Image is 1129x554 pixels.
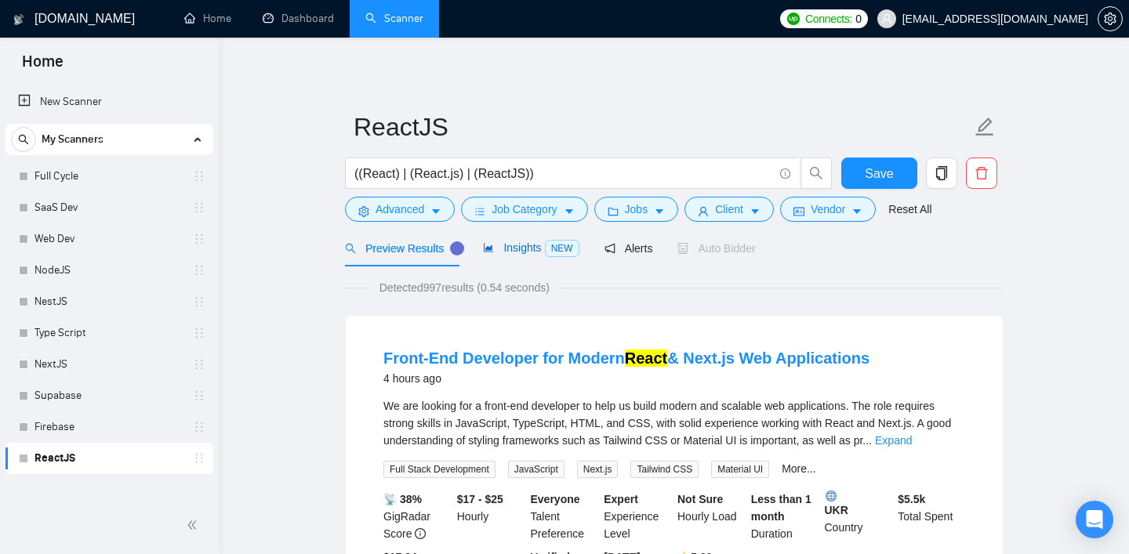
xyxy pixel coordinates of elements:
[13,7,24,32] img: logo
[855,10,862,27] span: 0
[383,349,869,367] a: Front-End Developer for ModernReact& Next.js Web Applications
[608,205,619,217] span: folder
[193,421,205,433] span: holder
[508,461,564,478] span: JavaScript
[34,443,183,474] a: ReactJS
[601,491,674,542] div: Experience Level
[34,411,183,443] a: Firebase
[383,461,496,478] span: Full Stack Development
[34,380,183,411] a: Supabase
[780,197,876,222] button: idcardVendorcaret-down
[365,12,423,25] a: searchScanner
[492,201,557,218] span: Job Category
[354,164,773,183] input: Search Freelance Jobs...
[187,517,202,533] span: double-left
[193,452,205,465] span: holder
[368,279,561,296] span: Detected 997 results (0.54 seconds)
[34,317,183,349] a: Type Script
[604,493,638,505] b: Expert
[826,491,837,501] img: 🌐
[825,491,892,516] b: UKR
[376,201,424,218] span: Advanced
[11,127,36,152] button: search
[545,240,579,257] span: NEW
[677,493,723,505] b: Not Sure
[782,462,816,475] a: More...
[383,397,965,449] div: We are looking for a front-end developer to help us build modern and scalable web applications. T...
[450,241,464,255] div: Tooltip anchor
[800,158,832,189] button: search
[1076,501,1113,538] div: Open Intercom Messenger
[193,201,205,214] span: holder
[975,117,995,137] span: edit
[474,205,485,217] span: bars
[966,158,997,189] button: delete
[1098,6,1123,31] button: setting
[430,205,441,217] span: caret-down
[345,243,356,254] span: search
[851,205,862,217] span: caret-down
[967,166,996,180] span: delete
[674,491,748,542] div: Hourly Load
[5,124,213,474] li: My Scanners
[193,358,205,371] span: holder
[345,197,455,222] button: settingAdvancedcaret-down
[793,205,804,217] span: idcard
[604,243,615,254] span: notification
[677,243,688,254] span: robot
[822,491,895,542] div: Country
[193,264,205,277] span: holder
[483,241,579,254] span: Insights
[34,161,183,192] a: Full Cycle
[184,12,231,25] a: homeHome
[1098,13,1123,25] a: setting
[42,124,103,155] span: My Scanners
[564,205,575,217] span: caret-down
[630,461,699,478] span: Tailwind CSS
[711,461,769,478] span: Material UI
[698,205,709,217] span: user
[457,493,503,505] b: $17 - $25
[528,491,601,542] div: Talent Preference
[875,434,912,447] a: Expand
[594,197,679,222] button: folderJobscaret-down
[926,158,957,189] button: copy
[5,86,213,118] li: New Scanner
[862,434,872,447] span: ...
[577,461,619,478] span: Next.js
[898,493,925,505] b: $ 5.5k
[483,242,494,253] span: area-chart
[461,197,587,222] button: barsJob Categorycaret-down
[193,327,205,339] span: holder
[715,201,743,218] span: Client
[34,349,183,380] a: NextJS
[531,493,580,505] b: Everyone
[604,242,653,255] span: Alerts
[881,13,892,24] span: user
[358,205,369,217] span: setting
[18,86,201,118] a: New Scanner
[263,12,334,25] a: dashboardDashboard
[34,192,183,223] a: SaaS Dev
[354,107,971,147] input: Scanner name...
[751,493,811,523] b: Less than 1 month
[193,389,205,402] span: holder
[748,491,822,542] div: Duration
[193,295,205,308] span: holder
[811,201,845,218] span: Vendor
[654,205,665,217] span: caret-down
[383,369,869,388] div: 4 hours ago
[193,170,205,183] span: holder
[625,349,667,367] mark: React
[34,255,183,286] a: NodeJS
[625,201,648,218] span: Jobs
[454,491,528,542] div: Hourly
[9,50,76,83] span: Home
[34,223,183,255] a: Web Dev
[383,493,422,505] b: 📡 38%
[895,491,968,542] div: Total Spent
[677,242,755,255] span: Auto Bidder
[345,242,458,255] span: Preview Results
[193,233,205,245] span: holder
[750,205,761,217] span: caret-down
